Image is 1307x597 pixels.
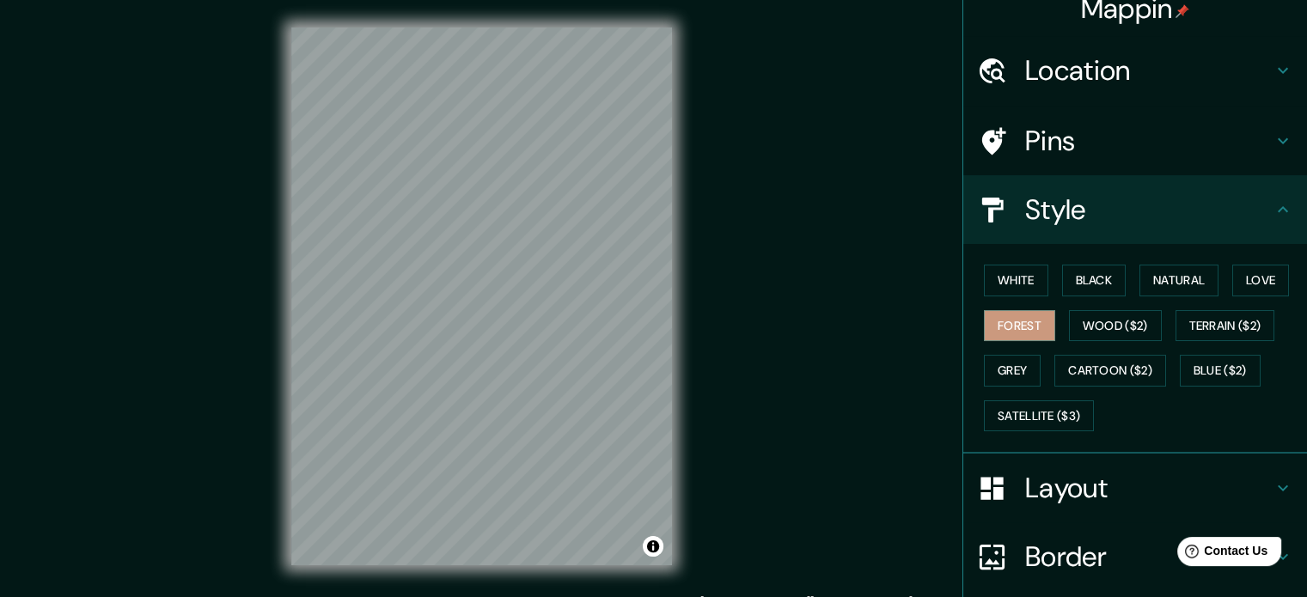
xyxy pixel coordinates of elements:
[1180,355,1261,387] button: Blue ($2)
[963,454,1307,522] div: Layout
[291,27,672,565] canvas: Map
[984,265,1048,296] button: White
[1062,265,1127,296] button: Black
[963,175,1307,244] div: Style
[1025,471,1273,505] h4: Layout
[1025,539,1273,574] h4: Border
[1069,310,1162,342] button: Wood ($2)
[984,400,1094,432] button: Satellite ($3)
[1025,192,1273,227] h4: Style
[1025,124,1273,158] h4: Pins
[643,536,663,557] button: Toggle attribution
[1054,355,1166,387] button: Cartoon ($2)
[1176,310,1275,342] button: Terrain ($2)
[1232,265,1289,296] button: Love
[1176,4,1189,18] img: pin-icon.png
[963,36,1307,105] div: Location
[1139,265,1218,296] button: Natural
[1154,530,1288,578] iframe: Help widget launcher
[984,310,1055,342] button: Forest
[963,107,1307,175] div: Pins
[984,355,1041,387] button: Grey
[963,522,1307,591] div: Border
[1025,53,1273,88] h4: Location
